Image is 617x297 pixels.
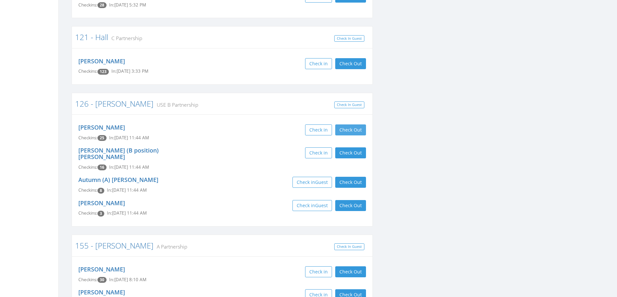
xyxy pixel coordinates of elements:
[97,277,107,283] span: Checkin count
[75,98,154,109] a: 126 - [PERSON_NAME]
[154,101,198,108] small: USE B Partnership
[315,202,328,208] span: Guest
[78,2,97,8] span: Checkins:
[97,188,104,194] span: Checkin count
[109,277,146,282] span: In: [DATE] 8:10 AM
[108,35,142,42] small: C Partnership
[109,164,149,170] span: In: [DATE] 11:44 AM
[334,243,364,250] a: Check In Guest
[111,68,148,74] span: In: [DATE] 3:33 PM
[154,243,187,250] small: A Partnership
[334,35,364,42] a: Check In Guest
[75,240,154,251] a: 155 - [PERSON_NAME]
[107,187,147,193] span: In: [DATE] 11:44 AM
[292,177,332,188] button: Check inGuest
[78,176,158,184] a: Autumn (A) [PERSON_NAME]
[335,58,366,69] button: Check Out
[305,124,332,135] button: Check in
[78,210,97,216] span: Checkins:
[292,200,332,211] button: Check inGuest
[78,57,125,65] a: [PERSON_NAME]
[78,187,97,193] span: Checkins:
[334,101,364,108] a: Check In Guest
[78,277,97,282] span: Checkins:
[97,135,107,141] span: Checkin count
[78,123,125,131] a: [PERSON_NAME]
[305,147,332,158] button: Check in
[78,146,159,161] a: [PERSON_NAME] (B position) [PERSON_NAME]
[78,135,97,141] span: Checkins:
[109,135,149,141] span: In: [DATE] 11:44 AM
[97,69,109,75] span: Checkin count
[78,199,125,207] a: [PERSON_NAME]
[315,179,328,185] span: Guest
[97,164,107,170] span: Checkin count
[78,265,125,273] a: [PERSON_NAME]
[78,288,125,296] a: [PERSON_NAME]
[335,124,366,135] button: Check Out
[78,164,97,170] span: Checkins:
[335,177,366,188] button: Check Out
[305,58,332,69] button: Check in
[97,2,107,8] span: Checkin count
[335,200,366,211] button: Check Out
[75,32,108,42] a: 121 - Hall
[335,266,366,277] button: Check Out
[305,266,332,277] button: Check in
[97,211,104,217] span: Checkin count
[335,147,366,158] button: Check Out
[78,68,97,74] span: Checkins:
[107,210,147,216] span: In: [DATE] 11:44 AM
[109,2,146,8] span: In: [DATE] 5:32 PM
